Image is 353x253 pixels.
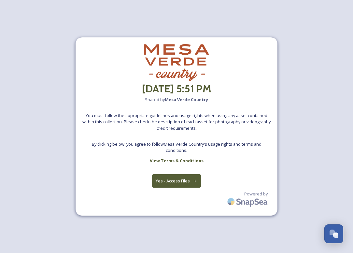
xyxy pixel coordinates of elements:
[324,224,343,243] button: Open Chat
[142,81,211,97] h2: [DATE] 5:51 PM
[145,97,208,103] span: Shared by
[82,141,271,153] span: By clicking below, you agree to follow Mesa Verde Country 's usage rights and terms and conditions.
[244,191,268,197] span: Powered by
[150,157,204,165] a: View Terms & Conditions
[152,174,201,188] button: Yes - Access Files
[150,158,204,164] strong: View Terms & Conditions
[225,194,271,209] img: SnapSea Logo
[144,44,209,81] img: download.png
[82,113,271,131] span: You must follow the appropriate guidelines and usage rights when using any asset contained within...
[165,97,208,102] strong: Mesa Verde Country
